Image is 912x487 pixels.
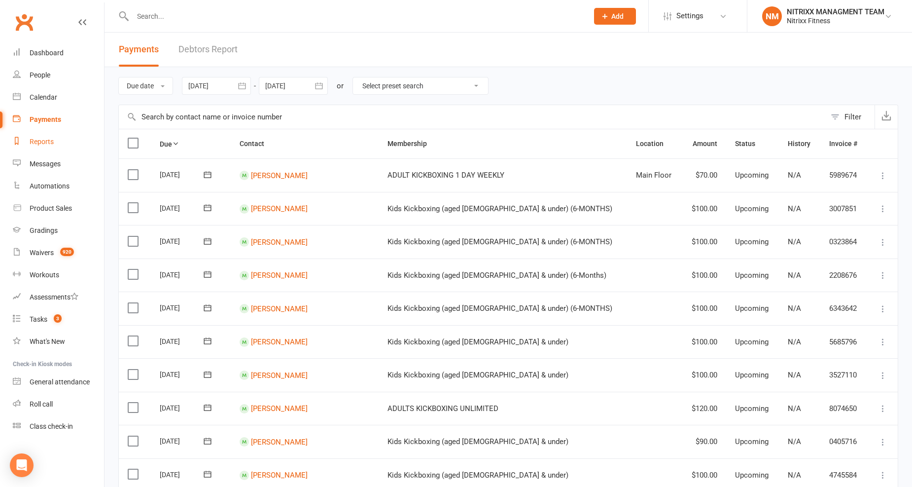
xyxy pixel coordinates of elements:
a: What's New [13,331,104,353]
div: Tasks [30,315,47,323]
span: Kids Kickboxing (aged [DEMOGRAPHIC_DATA] & under) (6-MONTHS) [387,204,612,213]
button: Due date [118,77,173,95]
td: 5685796 [820,325,867,359]
a: Gradings [13,220,104,242]
a: Messages [13,153,104,175]
th: Location [627,129,682,158]
td: 6343642 [820,292,867,325]
td: 0323864 [820,225,867,259]
td: $70.00 [682,158,726,192]
span: N/A [788,437,801,446]
span: Kids Kickboxing (aged [DEMOGRAPHIC_DATA] & under) [387,471,568,480]
span: N/A [788,404,801,413]
td: $120.00 [682,392,726,425]
div: or [337,80,344,92]
td: 2208676 [820,259,867,292]
span: Upcoming [735,237,769,246]
a: Payments [13,109,104,131]
div: General attendance [30,378,90,386]
span: Kids Kickboxing (aged [DEMOGRAPHIC_DATA] & under) [387,337,568,346]
span: Kids Kickboxing (aged [DEMOGRAPHIC_DATA] & under) (6-MONTHS) [387,304,612,313]
button: Add [594,8,636,25]
div: People [30,71,50,79]
a: [PERSON_NAME] [251,237,308,246]
a: People [13,64,104,86]
th: Contact [231,129,379,158]
button: Payments [119,33,159,67]
a: [PERSON_NAME] [251,337,308,346]
div: Automations [30,182,70,190]
div: Class check-in [30,422,73,430]
a: [PERSON_NAME] [251,437,308,446]
div: What's New [30,337,65,345]
a: Class kiosk mode [13,415,104,438]
div: [DATE] [160,400,205,415]
div: Dashboard [30,49,64,57]
td: $100.00 [682,225,726,259]
th: Invoice # [820,129,867,158]
div: Calendar [30,93,57,101]
td: $100.00 [682,192,726,225]
span: N/A [788,237,801,246]
div: Reports [30,138,54,146]
a: Workouts [13,264,104,286]
td: $100.00 [682,325,726,359]
td: $100.00 [682,259,726,292]
td: 3007851 [820,192,867,225]
th: History [779,129,820,158]
div: NITRIXX MANAGMENT TEAM [787,7,884,16]
a: Debtors Report [178,33,238,67]
div: [DATE] [160,267,205,282]
div: Assessments [30,293,78,301]
div: Workouts [30,271,59,279]
div: Nitrixx Fitness [787,16,884,25]
span: Payments [119,44,159,54]
td: 8074650 [820,392,867,425]
span: Upcoming [735,204,769,213]
th: Membership [379,129,627,158]
td: $100.00 [682,292,726,325]
div: NM [762,6,782,26]
div: [DATE] [160,233,205,249]
td: 3527110 [820,358,867,392]
input: Search... [130,9,581,23]
span: Settings [676,5,703,27]
span: N/A [788,304,801,313]
th: Amount [682,129,726,158]
span: N/A [788,271,801,280]
div: Open Intercom Messenger [10,453,34,477]
button: Filter [826,105,875,129]
a: [PERSON_NAME] [251,404,308,413]
span: Kids Kickboxing (aged [DEMOGRAPHIC_DATA] & under) (6-MONTHS) [387,237,612,246]
div: Messages [30,160,61,168]
span: Upcoming [735,271,769,280]
span: Upcoming [735,304,769,313]
th: Due [151,129,231,158]
span: N/A [788,337,801,346]
div: [DATE] [160,334,205,349]
span: N/A [788,204,801,213]
span: Upcoming [735,171,769,180]
div: Payments [30,115,61,123]
div: [DATE] [160,433,205,449]
th: Status [726,129,779,158]
a: Clubworx [12,10,36,35]
a: Tasks 3 [13,308,104,331]
span: ADULTS KICKBOXING UNLIMITED [387,404,498,413]
a: Calendar [13,86,104,109]
td: $100.00 [682,358,726,392]
a: General attendance kiosk mode [13,371,104,393]
a: [PERSON_NAME] [251,171,308,180]
span: Kids Kickboxing (aged [DEMOGRAPHIC_DATA] & under) (6-Months) [387,271,606,280]
input: Search by contact name or invoice number [119,105,826,129]
div: Product Sales [30,204,72,212]
a: [PERSON_NAME] [251,304,308,313]
td: $90.00 [682,425,726,458]
span: Upcoming [735,471,769,480]
span: Upcoming [735,404,769,413]
span: N/A [788,371,801,379]
a: [PERSON_NAME] [251,471,308,480]
a: Dashboard [13,42,104,64]
span: 3 [54,314,62,323]
a: Reports [13,131,104,153]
